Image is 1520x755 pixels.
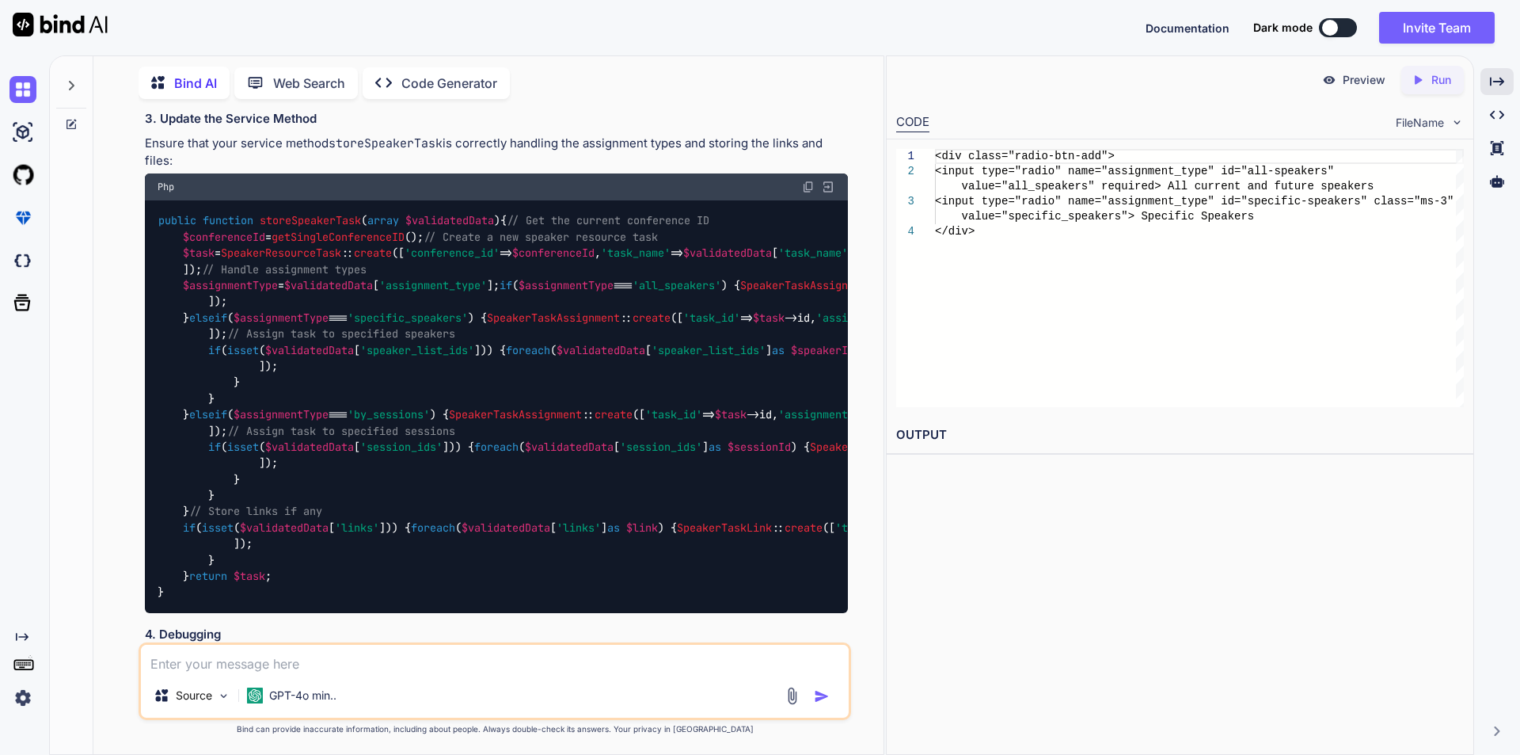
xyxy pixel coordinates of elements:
span: 'task_id' [683,311,740,325]
span: // Create a new speaker resource task [424,230,658,244]
span: <div class="radio-btn-add"> [935,150,1115,162]
span: 'assignment_type' [778,407,886,421]
span: </div> [935,225,975,238]
span: // Assign task to specified speakers [227,327,455,341]
span: isset [202,520,234,535]
span: $conferenceId [512,246,595,261]
span: <input type="radio" name="assignment_type" id= [935,165,1241,177]
span: elseif [189,311,227,325]
span: $assignmentType [183,278,278,292]
span: $task [234,569,265,583]
span: $assignmentType [234,311,329,325]
span: 'speaker_list_ids' [360,343,474,357]
p: Bind can provide inaccurate information, including about people. Always double-check its answers.... [139,723,851,735]
span: <input type="radio" name="assignment_type" id= [935,195,1241,208]
p: Preview [1343,72,1385,88]
h3: 4. Debugging [145,626,848,644]
span: // Assign task to specified sessions [227,424,455,438]
span: if [208,440,221,454]
img: chat [9,76,36,103]
span: isset [227,343,259,357]
img: Open in Browser [821,180,835,194]
img: GPT-4o mini [247,688,263,704]
span: SpeakerTaskLink [677,520,772,535]
span: $sessionId [728,440,791,454]
span: 'task_name' [778,246,848,261]
span: elseif [189,407,227,421]
span: 'task_id' [835,520,892,535]
span: $validatedData [525,440,614,454]
span: 'by_sessions' [348,407,430,421]
p: Ensure that your service method is correctly handling the assignment types and storing the links ... [145,135,848,170]
span: 'speaker_list_ids' [652,343,766,357]
span: function [203,214,253,228]
img: icon [814,688,830,704]
h3: 3. Update the Service Method [145,110,848,128]
span: $speakerId [791,343,854,357]
div: CODE [896,113,929,132]
span: 'assignment_type' [816,311,924,325]
span: // Store links if any [189,505,322,519]
span: $task [753,311,785,325]
img: copy [802,181,815,193]
span: $assignmentType [519,278,614,292]
p: Bind AI [174,74,217,93]
span: SpeakerTaskAssignment [487,311,620,325]
p: Code Generator [401,74,497,93]
span: as [772,343,785,357]
h2: OUTPUT [887,417,1473,454]
span: create [633,311,671,325]
span: storeSpeakerTask [260,214,361,228]
span: create [595,407,633,421]
span: getSingleConferenceID [272,230,405,244]
img: darkCloudIdeIcon [9,247,36,274]
p: Source [176,688,212,704]
span: $validatedData [265,343,354,357]
span: $validatedData [462,520,550,535]
span: array [367,214,399,228]
div: 2 [896,164,914,179]
span: 'links' [557,520,601,535]
span: $task [715,407,747,421]
img: Pick Models [217,689,230,703]
img: githubLight [9,162,36,189]
span: // Get the current conference ID [507,214,709,228]
span: as [709,440,721,454]
img: attachment [783,687,801,705]
span: 'task_name' [601,246,671,261]
img: ai-studio [9,119,36,146]
span: $assignmentType [234,407,329,421]
span: return [189,569,227,583]
span: value="all_speakers" required> All current and fut [961,180,1294,193]
img: premium [9,204,36,231]
span: create [785,520,823,535]
span: if [500,278,512,292]
span: ( ) [203,214,500,228]
img: preview [1322,73,1336,87]
span: // Handle assignment types [202,262,367,276]
span: foreach [506,343,550,357]
p: Web Search [273,74,345,93]
span: Documentation [1146,21,1229,35]
span: $link [626,520,658,535]
span: 'task_id' [645,407,702,421]
span: $validatedData [284,278,373,292]
span: $conferenceId [183,230,265,244]
span: 'assignment_type' [379,278,487,292]
span: 'all_speakers' [633,278,721,292]
span: if [208,343,221,357]
span: SpeakerTaskAssignment [449,407,582,421]
span: 'conference_id' [405,246,500,261]
span: public [158,214,196,228]
img: settings [9,684,36,711]
span: Php [158,181,174,193]
span: 'links' [335,520,379,535]
span: isset [227,440,259,454]
span: $validatedData [240,520,329,535]
span: value="specific_speakers"> Specific Speakers [961,210,1254,223]
div: 3 [896,194,914,209]
p: Run [1431,72,1451,88]
span: SpeakerTaskSessionAssignment [810,440,987,454]
span: FileName [1396,115,1444,131]
span: create [354,246,392,261]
